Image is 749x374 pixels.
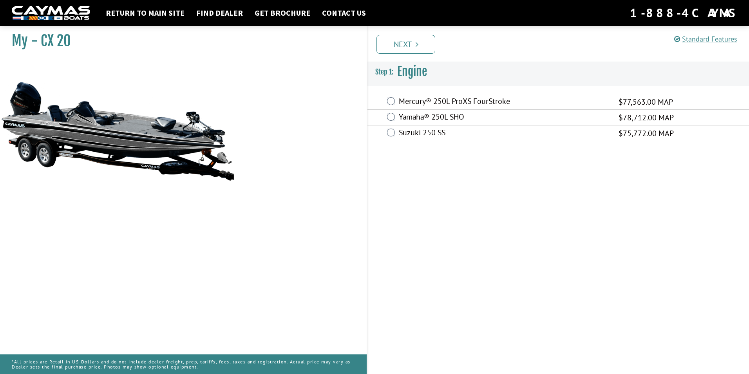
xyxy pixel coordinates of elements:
div: 1-888-4CAYMAS [630,4,737,22]
h3: Engine [367,57,749,86]
span: $77,563.00 MAP [619,96,673,108]
a: Get Brochure [251,8,314,18]
ul: Pagination [374,34,749,54]
a: Standard Features [674,34,737,44]
img: white-logo-c9c8dbefe5ff5ceceb0f0178aa75bf4bb51f6bca0971e226c86eb53dfe498488.png [12,6,90,20]
label: Yamaha® 250L SHO [399,112,609,123]
p: *All prices are Retail in US Dollars and do not include dealer freight, prep, tariffs, fees, taxe... [12,355,355,373]
label: Mercury® 250L ProXS FourStroke [399,96,609,108]
h1: My - CX 20 [12,32,347,50]
a: Return to main site [102,8,188,18]
span: $75,772.00 MAP [619,127,674,139]
a: Find Dealer [192,8,247,18]
label: Suzuki 250 SS [399,128,609,139]
a: Contact Us [318,8,370,18]
a: Next [376,35,435,54]
span: $78,712.00 MAP [619,112,674,123]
